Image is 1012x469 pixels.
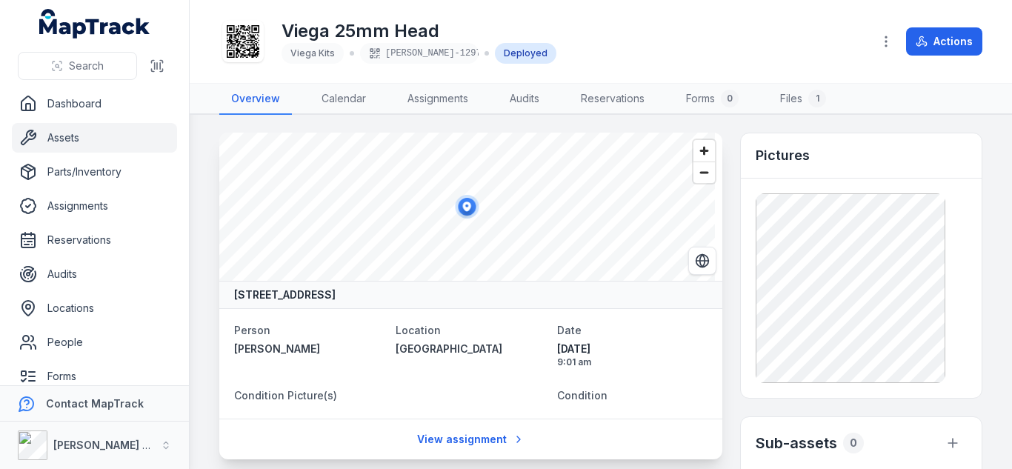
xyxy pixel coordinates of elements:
[498,84,551,115] a: Audits
[557,389,607,402] span: Condition
[46,397,144,410] strong: Contact MapTrack
[282,19,556,43] h1: Viega 25mm Head
[12,327,177,357] a: People
[310,84,378,115] a: Calendar
[12,362,177,391] a: Forms
[756,433,837,453] h2: Sub-assets
[557,324,582,336] span: Date
[219,133,715,281] canvas: Map
[12,89,177,119] a: Dashboard
[12,293,177,323] a: Locations
[12,225,177,255] a: Reservations
[768,84,838,115] a: Files1
[495,43,556,64] div: Deployed
[290,47,335,59] span: Viega Kits
[906,27,982,56] button: Actions
[234,324,270,336] span: Person
[234,287,336,302] strong: [STREET_ADDRESS]
[557,342,707,368] time: 01/08/2025, 9:01:29 am
[396,342,502,355] span: [GEOGRAPHIC_DATA]
[12,123,177,153] a: Assets
[234,342,384,356] a: [PERSON_NAME]
[39,9,150,39] a: MapTrack
[396,342,545,356] a: [GEOGRAPHIC_DATA]
[12,259,177,289] a: Audits
[674,84,750,115] a: Forms0
[721,90,739,107] div: 0
[69,59,104,73] span: Search
[756,145,810,166] h3: Pictures
[407,425,534,453] a: View assignment
[688,247,716,275] button: Switch to Satellite View
[53,439,156,451] strong: [PERSON_NAME] Air
[808,90,826,107] div: 1
[396,324,441,336] span: Location
[693,162,715,183] button: Zoom out
[360,43,479,64] div: [PERSON_NAME]-1297
[219,84,292,115] a: Overview
[557,356,707,368] span: 9:01 am
[569,84,656,115] a: Reservations
[234,389,337,402] span: Condition Picture(s)
[557,342,707,356] span: [DATE]
[693,140,715,162] button: Zoom in
[396,84,480,115] a: Assignments
[12,157,177,187] a: Parts/Inventory
[843,433,864,453] div: 0
[12,191,177,221] a: Assignments
[18,52,137,80] button: Search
